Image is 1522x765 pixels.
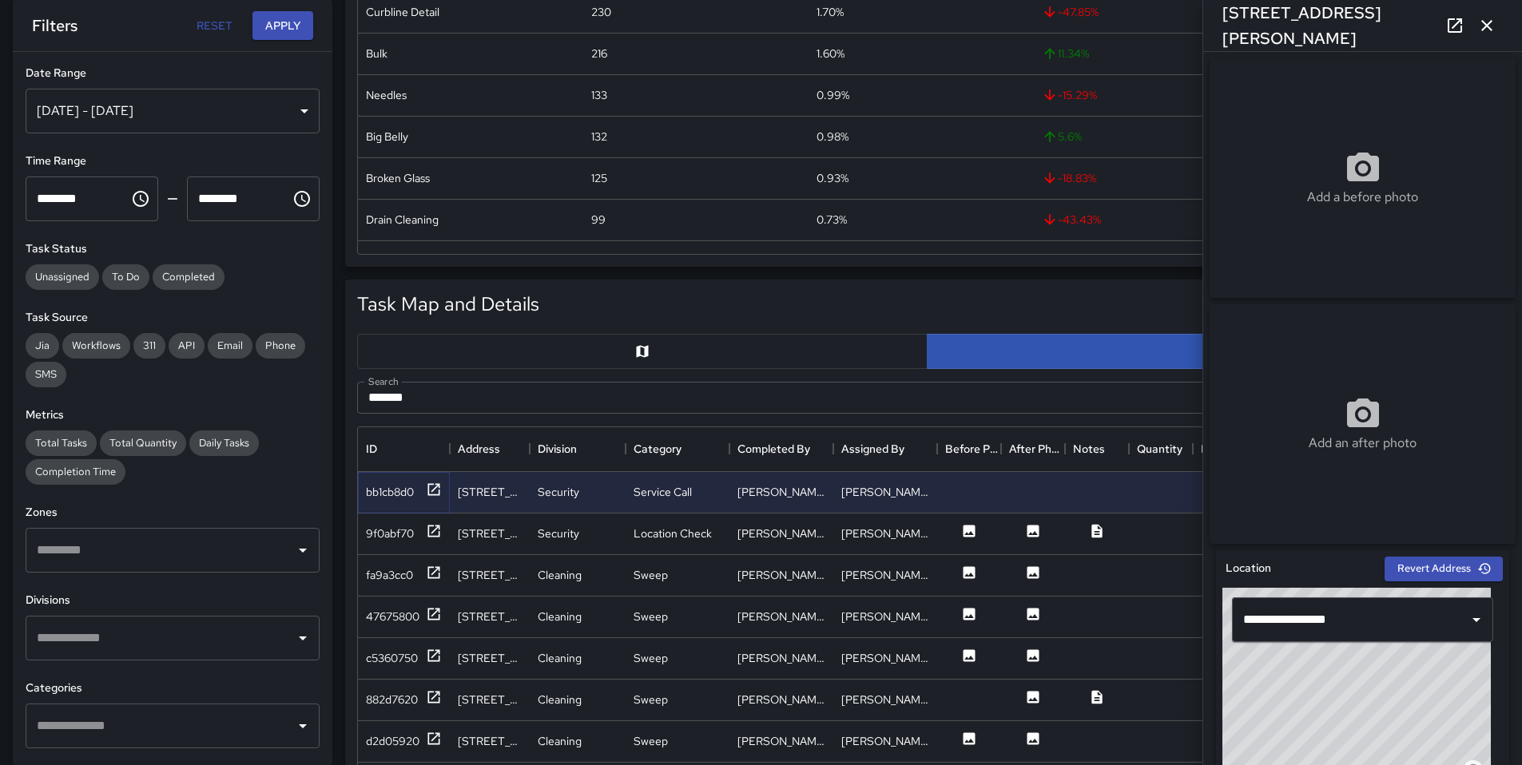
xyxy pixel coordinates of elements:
[26,680,320,697] h6: Categories
[538,484,579,500] div: Security
[1042,129,1082,145] span: 5.6 %
[591,46,607,61] div: 216
[26,89,320,133] div: [DATE] - [DATE]
[833,426,937,471] div: Assigned By
[357,334,928,369] button: Map
[189,436,259,450] span: Daily Tasks
[26,436,97,450] span: Total Tasks
[1042,87,1097,103] span: -15.29 %
[729,426,833,471] div: Completed By
[366,648,442,668] button: c5360750
[817,46,844,61] div: 1.60%
[366,689,442,709] button: 882d7620
[62,333,130,359] div: Workflows
[26,430,97,456] div: Total Tasks
[458,525,522,541] div: 49 Rodgers Street
[256,339,305,352] span: Phone
[26,406,320,424] h6: Metrics
[458,426,500,471] div: Address
[458,484,522,500] div: 51 Rodgers Street
[1129,426,1193,471] div: Quantity
[26,339,59,352] span: Jia
[292,715,314,737] button: Open
[26,264,99,290] div: Unassigned
[366,4,439,20] div: Curbline Detail
[169,333,205,359] div: API
[737,567,825,583] div: Katherine Treminio
[591,212,606,228] div: 99
[1001,426,1065,471] div: After Photo
[153,270,225,283] span: Completed
[366,212,439,228] div: Drain Cleaning
[189,11,240,41] button: Reset
[538,692,582,708] div: Cleaning
[1042,170,1096,186] span: -18.83 %
[62,339,130,352] span: Workflows
[366,525,414,541] div: 9f0abf70
[26,465,125,478] span: Completion Time
[634,525,712,541] div: Location Check
[26,362,66,387] div: SMS
[817,253,848,269] div: 0.57%
[634,484,692,500] div: Service Call
[26,504,320,521] h6: Zones
[366,482,442,501] button: bb1cb8d0
[458,733,522,749] div: 49 Rodgers Street
[366,253,411,269] div: Loitering
[32,13,77,38] h6: Filters
[634,567,668,583] div: Sweep
[26,153,320,170] h6: Time Range
[366,484,414,500] div: bb1cb8d0
[366,426,377,471] div: ID
[634,650,668,666] div: Sweep
[133,333,165,359] div: 311
[366,46,387,61] div: Bulk
[841,650,929,666] div: Katherine Treminio
[368,375,399,388] label: Search
[366,692,418,708] div: 882d7620
[1042,4,1099,20] span: -47.85 %
[458,692,522,708] div: 10 Rodgers Street
[1042,46,1089,61] span: 11.34 %
[366,650,418,666] div: c5360750
[817,129,848,145] div: 0.98%
[26,65,320,82] h6: Date Range
[737,608,825,624] div: Katherine Treminio
[366,523,442,543] button: 9f0abf70
[634,426,682,471] div: Category
[458,567,522,583] div: 51 Rodgers Street
[538,608,582,624] div: Cleaning
[945,426,1001,471] div: Before Photo
[366,608,419,624] div: 47675800
[286,183,318,215] button: Choose time, selected time is 11:59 PM
[458,608,522,624] div: 57 Rodgers Street
[292,627,314,649] button: Open
[125,183,157,215] button: Choose time, selected time is 12:00 AM
[252,11,313,41] button: Apply
[26,240,320,258] h6: Task Status
[538,650,582,666] div: Cleaning
[737,733,825,749] div: Katherine Treminio
[841,692,929,708] div: Maria Rosas
[366,567,413,583] div: fa9a3cc0
[189,430,259,456] div: Daily Tasks
[357,291,539,317] h5: Task Map and Details
[817,87,849,103] div: 0.99%
[634,733,668,749] div: Sweep
[737,484,825,500] div: Norman Haddix Jr
[737,650,825,666] div: Katherine Treminio
[817,4,844,20] div: 1.70%
[817,212,847,228] div: 0.73%
[102,270,149,283] span: To Do
[634,343,650,359] svg: Map
[366,170,430,186] div: Broken Glass
[26,367,66,381] span: SMS
[538,525,579,541] div: Security
[26,592,320,609] h6: Divisions
[841,567,929,583] div: Katherine Treminio
[626,426,729,471] div: Category
[366,731,442,751] button: d2d05920
[530,426,626,471] div: Division
[292,539,314,561] button: Open
[1065,426,1129,471] div: Notes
